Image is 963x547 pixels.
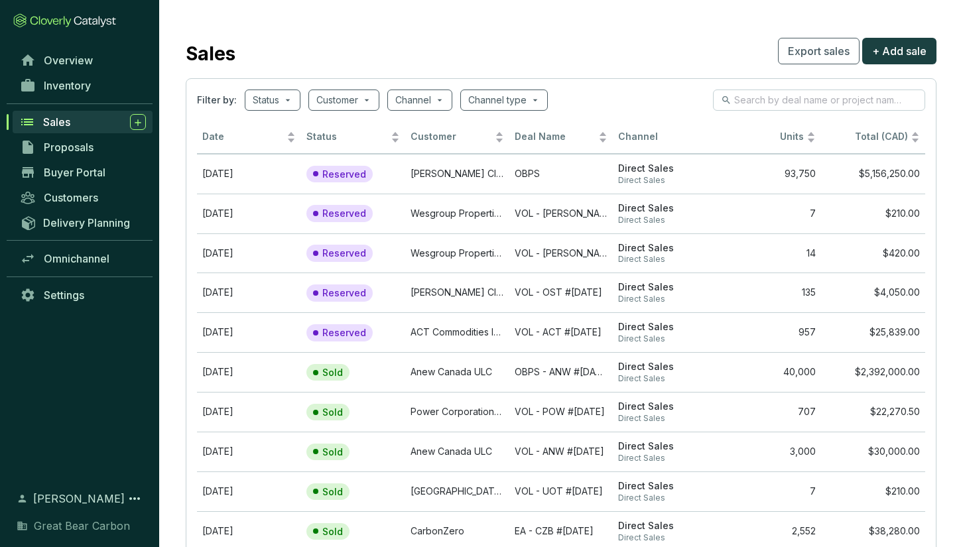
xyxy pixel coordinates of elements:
a: Inventory [13,74,153,97]
td: $25,839.00 [821,312,925,352]
span: Direct Sales [618,400,712,413]
span: Direct Sales [618,321,712,334]
td: Oct 08 2025 [197,273,301,312]
span: Direct Sales [618,175,712,186]
button: + Add sale [862,38,936,64]
td: 135 [717,273,821,312]
td: VOL - POW #2025-08-27 [509,392,613,432]
span: Direct Sales [618,242,712,255]
td: Anew Canada ULC [405,352,509,392]
span: Direct Sales [618,202,712,215]
span: Inventory [44,79,91,92]
span: Direct Sales [618,162,712,175]
span: Filter by: [197,93,237,107]
span: Proposals [44,141,94,154]
span: Direct Sales [618,413,712,424]
span: Direct Sales [618,281,712,294]
th: Units [717,121,821,154]
a: Delivery Planning [13,212,153,233]
span: Omnichannel [44,252,109,265]
p: Reserved [322,327,366,339]
td: University Of Toronto [405,471,509,511]
span: Direct Sales [618,532,712,543]
td: Oct 03 2025 [197,233,301,273]
td: Aug 28 2025 [197,471,301,511]
td: Oct 12 2025 [197,154,301,194]
button: Export sales [778,38,860,64]
span: Total (CAD) [855,131,908,142]
span: Export sales [788,43,850,59]
span: Direct Sales [618,373,712,384]
td: 14 [717,233,821,273]
td: 957 [717,312,821,352]
td: ACT Commodities Inc [405,312,509,352]
td: $4,050.00 [821,273,925,312]
span: Direct Sales [618,480,712,493]
th: Deal Name [509,121,613,154]
th: Channel [613,121,717,154]
td: OBPS - ANW #2025-07-29 [509,352,613,392]
td: 707 [717,392,821,432]
p: Reserved [322,208,366,219]
a: Omnichannel [13,247,153,270]
span: Units [722,131,804,143]
td: Oct 08 2025 [197,312,301,352]
span: Delivery Planning [43,216,130,229]
td: VOL - WES #2025-09-05 [509,233,613,273]
td: Jul 28 2025 [197,352,301,392]
span: Buyer Portal [44,166,105,179]
td: 93,750 [717,154,821,194]
td: Ostrom Climate [405,273,509,312]
p: Sold [322,446,343,458]
td: Anew Canada ULC [405,432,509,471]
p: Sold [322,526,343,538]
a: Sales [13,111,153,133]
a: Proposals [13,136,153,158]
td: Wesgroup Properties [405,233,509,273]
span: + Add sale [872,43,927,59]
span: Deal Name [515,131,596,143]
th: Status [301,121,405,154]
a: Customers [13,186,153,209]
td: 40,000 [717,352,821,392]
td: Wesgroup Properties [405,194,509,233]
span: Direct Sales [618,440,712,453]
td: VOL - UOT #2025-07-29 [509,471,613,511]
td: Ostrom Climate [405,154,509,194]
span: Customers [44,191,98,204]
input: Search by deal name or project name... [734,93,905,107]
td: $210.00 [821,194,925,233]
p: Reserved [322,287,366,299]
span: Customer [411,131,492,143]
td: VOL - OST #2025-09-09 [509,273,613,312]
span: Status [306,131,388,143]
a: Overview [13,49,153,72]
span: Sales [43,115,70,129]
h2: Sales [186,40,235,68]
td: $420.00 [821,233,925,273]
td: Oct 07 2025 [197,194,301,233]
span: Direct Sales [618,520,712,532]
span: Direct Sales [618,453,712,463]
td: VOL - ACT #2025-09-09 [509,312,613,352]
td: $210.00 [821,471,925,511]
td: Power Corporation Of Canada [405,392,509,432]
span: Direct Sales [618,361,712,373]
span: [PERSON_NAME] [33,491,125,507]
a: Buyer Portal [13,161,153,184]
td: $2,392,000.00 [821,352,925,392]
span: Direct Sales [618,493,712,503]
td: 7 [717,471,821,511]
p: Sold [322,367,343,379]
span: Direct Sales [618,334,712,344]
span: Great Bear Carbon [34,518,130,534]
td: Sep 05 2025 [197,432,301,471]
p: Sold [322,486,343,498]
td: VOL - ANW #2025-08-19 [509,432,613,471]
span: Overview [44,54,93,67]
p: Reserved [322,168,366,180]
td: $30,000.00 [821,432,925,471]
td: 3,000 [717,432,821,471]
span: Direct Sales [618,215,712,225]
span: Direct Sales [618,294,712,304]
